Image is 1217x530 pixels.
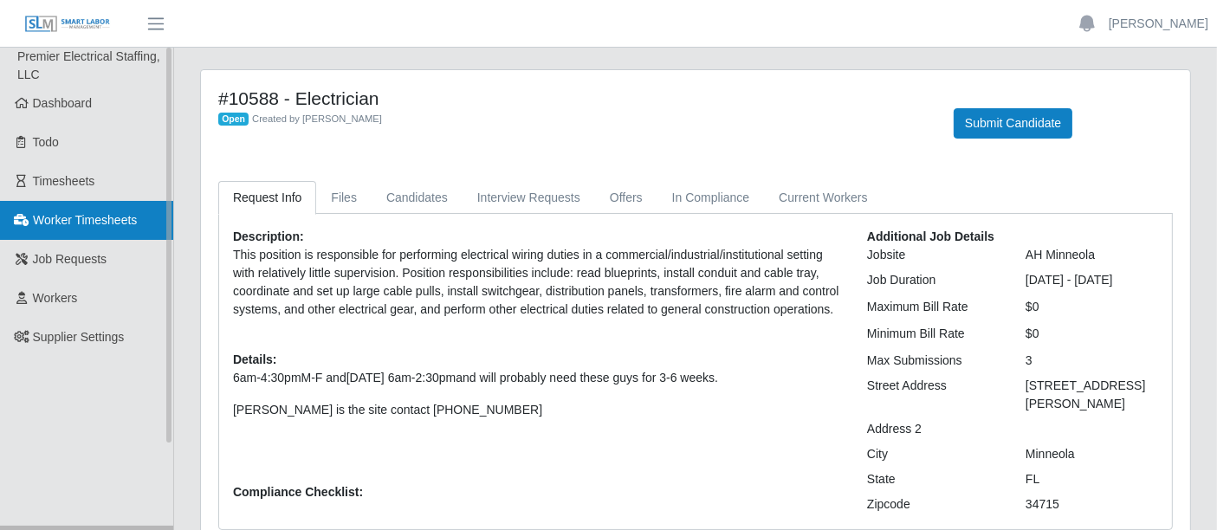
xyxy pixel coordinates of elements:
[764,181,882,215] a: Current Workers
[1013,325,1171,343] div: $0
[1013,246,1171,264] div: AH Minneola
[854,420,1013,438] div: Address 2
[24,15,111,34] img: SLM Logo
[33,291,78,305] span: Workers
[854,246,1013,264] div: Jobsite
[1013,470,1171,488] div: FL
[1013,271,1171,289] div: [DATE] - [DATE]
[854,352,1013,370] div: Max Submissions
[1013,298,1171,316] div: $0
[233,401,841,419] p: [PERSON_NAME] is the site contact [PHONE_NUMBER]
[854,325,1013,343] div: Minimum Bill Rate
[218,113,249,126] span: Open
[854,298,1013,316] div: Maximum Bill Rate
[1013,352,1171,370] div: 3
[33,330,125,344] span: Supplier Settings
[233,246,841,319] p: This position is responsible for performing electrical wiring duties in a commercial/industrial/i...
[233,371,301,385] span: 6am-4:30pm
[17,49,160,81] span: Premier Electrical Staffing, LLC
[854,495,1013,514] div: Zipcode
[218,181,316,215] a: Request Info
[233,229,304,243] b: Description:
[1013,445,1171,463] div: Minneola
[218,87,928,109] h4: #10588 - Electrician
[233,352,277,366] b: Details:
[463,181,595,215] a: Interview Requests
[33,96,93,110] span: Dashboard
[316,181,372,215] a: Files
[854,445,1013,463] div: City
[372,181,463,215] a: Candidates
[33,174,95,188] span: Timesheets
[954,108,1072,139] button: Submit Candidate
[233,369,841,387] p: M-F and and will probably need these guys for 3-6 weeks.
[854,271,1013,289] div: Job Duration
[1013,377,1171,413] div: [STREET_ADDRESS][PERSON_NAME]
[346,371,456,385] span: [DATE] 6am-2:30pm
[854,377,1013,413] div: Street Address
[33,213,137,227] span: Worker Timesheets
[854,470,1013,488] div: State
[233,485,363,499] b: Compliance Checklist:
[657,181,765,215] a: In Compliance
[252,113,382,124] span: Created by [PERSON_NAME]
[595,181,657,215] a: Offers
[1109,15,1208,33] a: [PERSON_NAME]
[1013,495,1171,514] div: 34715
[33,252,107,266] span: Job Requests
[33,135,59,149] span: Todo
[867,229,994,243] b: Additional Job Details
